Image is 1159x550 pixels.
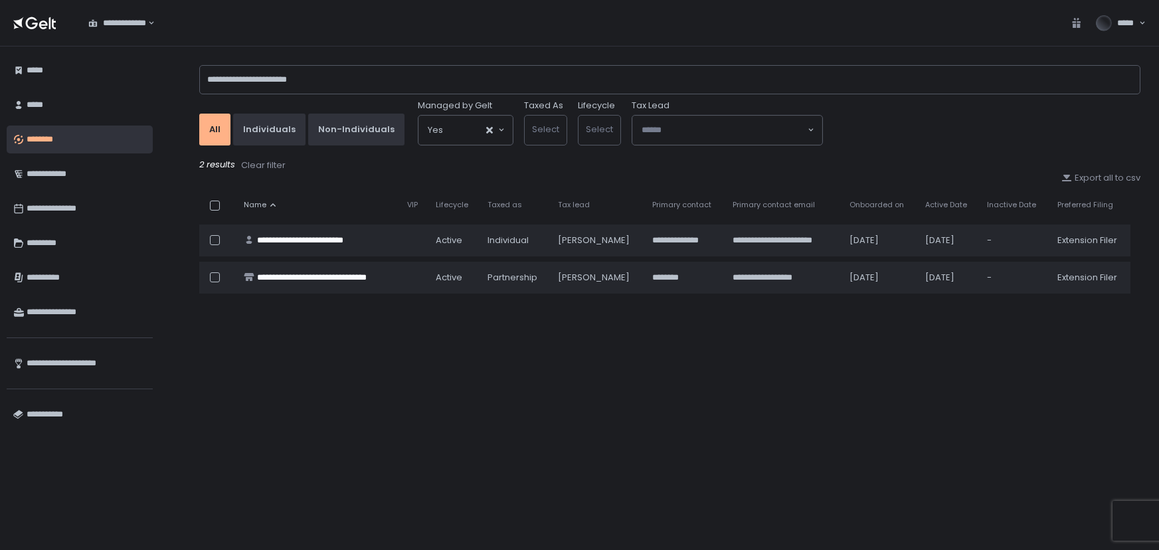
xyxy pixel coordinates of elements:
input: Search for option [642,124,806,137]
div: Search for option [632,116,822,145]
div: [DATE] [849,234,909,246]
span: Primary contact email [733,200,815,210]
div: [PERSON_NAME] [558,272,636,284]
button: Individuals [233,114,306,145]
div: Extension Filer [1057,234,1122,246]
input: Search for option [146,17,147,30]
div: - [987,272,1041,284]
div: Search for option [80,9,155,37]
div: Partnership [488,272,542,284]
div: [DATE] [925,272,971,284]
label: Lifecycle [578,100,615,112]
div: [PERSON_NAME] [558,234,636,246]
span: Select [532,123,559,136]
div: Search for option [418,116,513,145]
button: Non-Individuals [308,114,404,145]
span: Onboarded on [849,200,904,210]
button: All [199,114,230,145]
span: Primary contact [652,200,711,210]
div: [DATE] [849,272,909,284]
span: Name [244,200,266,210]
div: 2 results [199,159,1140,172]
span: VIP [407,200,418,210]
div: - [987,234,1041,246]
span: Tax lead [558,200,590,210]
button: Clear Selected [486,127,493,134]
span: Active Date [925,200,967,210]
div: Extension Filer [1057,272,1122,284]
div: Clear filter [241,159,286,171]
label: Taxed As [524,100,563,112]
span: Managed by Gelt [418,100,492,112]
span: Taxed as [488,200,522,210]
input: Search for option [443,124,485,137]
div: Individuals [243,124,296,136]
button: Export all to csv [1061,172,1140,184]
div: Non-Individuals [318,124,395,136]
span: Tax Lead [632,100,669,112]
span: Yes [428,124,443,137]
div: Individual [488,234,542,246]
span: Select [586,123,613,136]
span: active [436,234,462,246]
span: Preferred Filing [1057,200,1113,210]
div: All [209,124,221,136]
span: Inactive Date [987,200,1036,210]
span: Lifecycle [436,200,468,210]
span: active [436,272,462,284]
div: [DATE] [925,234,971,246]
button: Clear filter [240,159,286,172]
